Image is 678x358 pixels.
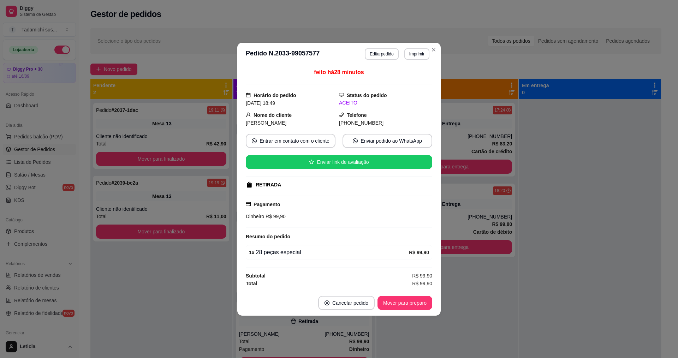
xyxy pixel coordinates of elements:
[365,48,398,60] button: Editarpedido
[254,112,292,118] strong: Nome do cliente
[254,202,280,207] strong: Pagamento
[353,138,358,143] span: whats-app
[347,112,367,118] strong: Telefone
[246,93,251,97] span: calendar
[318,296,375,310] button: close-circleCancelar pedido
[343,134,432,148] button: whats-appEnviar pedido ao WhatsApp
[404,48,429,60] button: Imprimir
[256,181,281,189] div: RETIRADA
[339,120,383,126] span: [PHONE_NUMBER]
[246,202,251,207] span: credit-card
[246,273,266,279] strong: Subtotal
[412,272,432,280] span: R$ 99,90
[412,280,432,287] span: R$ 99,90
[246,155,432,169] button: starEnviar link de avaliação
[246,214,264,219] span: Dinheiro
[264,214,286,219] span: R$ 99,90
[339,99,432,107] div: ACEITO
[309,160,314,165] span: star
[249,250,255,255] strong: 1 x
[377,296,432,310] button: Mover para preparo
[325,300,329,305] span: close-circle
[246,234,290,239] strong: Resumo do pedido
[246,48,320,60] h3: Pedido N. 2033-99057577
[246,120,286,126] span: [PERSON_NAME]
[249,248,409,257] div: 28 peças especial
[339,93,344,97] span: desktop
[409,250,429,255] strong: R$ 99,90
[246,281,257,286] strong: Total
[252,138,257,143] span: whats-app
[314,69,364,75] span: feito há 28 minutos
[347,93,387,98] strong: Status do pedido
[246,112,251,117] span: user
[246,100,275,106] span: [DATE] 18:49
[254,93,296,98] strong: Horário do pedido
[428,44,439,55] button: Close
[246,134,335,148] button: whats-appEntrar em contato com o cliente
[339,112,344,117] span: phone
